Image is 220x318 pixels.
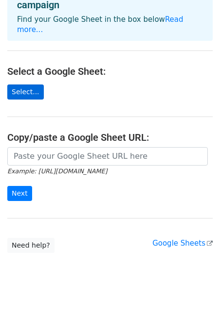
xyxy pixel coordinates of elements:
[7,238,55,253] a: Need help?
[7,147,208,166] input: Paste your Google Sheet URL here
[7,167,107,175] small: Example: [URL][DOMAIN_NAME]
[7,132,213,143] h4: Copy/paste a Google Sheet URL:
[17,15,203,35] p: Find your Google Sheet in the box below
[152,239,213,248] a: Google Sheets
[171,271,220,318] iframe: Chat Widget
[7,66,213,77] h4: Select a Google Sheet:
[17,15,183,34] a: Read more...
[7,84,44,100] a: Select...
[7,186,32,201] input: Next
